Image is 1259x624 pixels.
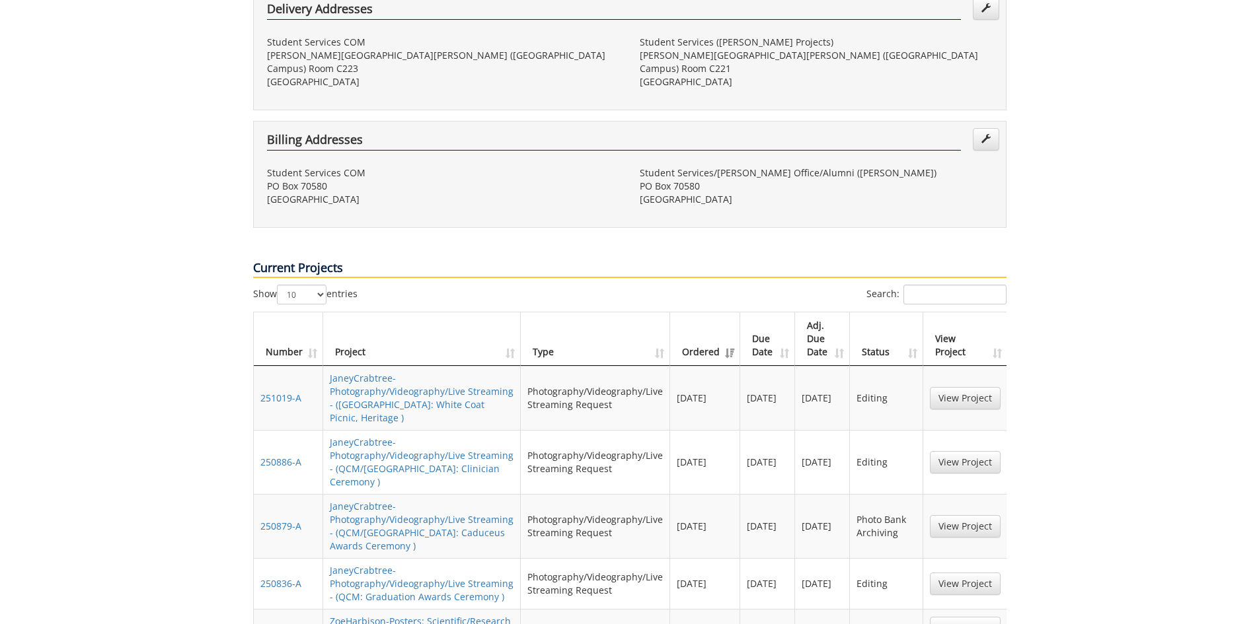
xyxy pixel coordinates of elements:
[267,3,961,20] h4: Delivery Addresses
[850,558,923,609] td: Editing
[253,285,358,304] label: Show entries
[740,494,795,558] td: [DATE]
[521,312,670,366] th: Type: activate to sort column ascending
[930,515,1001,537] a: View Project
[521,366,670,430] td: Photography/Videography/Live Streaming Request
[330,564,514,603] a: JaneyCrabtree-Photography/Videography/Live Streaming - (QCM: Graduation Awards Ceremony )
[795,430,850,494] td: [DATE]
[670,494,740,558] td: [DATE]
[640,166,993,180] p: Student Services/[PERSON_NAME] Office/Alumni ([PERSON_NAME])
[850,312,923,366] th: Status: activate to sort column ascending
[850,494,923,558] td: Photo Bank Archiving
[277,285,326,304] select: Showentries
[521,430,670,494] td: Photography/Videography/Live Streaming Request
[740,366,795,430] td: [DATE]
[260,577,301,590] a: 250836-A
[521,558,670,609] td: Photography/Videography/Live Streaming Request
[973,128,999,151] a: Edit Addresses
[850,366,923,430] td: Editing
[521,494,670,558] td: Photography/Videography/Live Streaming Request
[254,312,323,366] th: Number: activate to sort column ascending
[260,456,301,468] a: 250886-A
[795,366,850,430] td: [DATE]
[640,75,993,88] p: [GEOGRAPHIC_DATA]
[323,312,521,366] th: Project: activate to sort column ascending
[330,436,514,488] a: JaneyCrabtree-Photography/Videography/Live Streaming - (QCM/[GEOGRAPHIC_DATA]: Clinician Ceremony )
[866,285,1007,304] label: Search:
[670,558,740,609] td: [DATE]
[670,312,740,366] th: Ordered: activate to sort column ascending
[903,285,1007,304] input: Search:
[330,500,514,552] a: JaneyCrabtree-Photography/Videography/Live Streaming - (QCM/[GEOGRAPHIC_DATA]: Caduceus Awards Ce...
[267,75,620,88] p: [GEOGRAPHIC_DATA]
[640,49,993,75] p: [PERSON_NAME][GEOGRAPHIC_DATA][PERSON_NAME] ([GEOGRAPHIC_DATA] Campus) Room C221
[640,180,993,193] p: PO Box 70580
[640,193,993,206] p: [GEOGRAPHIC_DATA]
[267,180,620,193] p: PO Box 70580
[795,494,850,558] td: [DATE]
[260,392,301,404] a: 251019-A
[267,133,961,151] h4: Billing Addresses
[267,166,620,180] p: Student Services COM
[640,36,993,49] p: Student Services ([PERSON_NAME] Projects)
[253,260,1007,278] p: Current Projects
[740,430,795,494] td: [DATE]
[795,558,850,609] td: [DATE]
[930,451,1001,473] a: View Project
[330,372,514,424] a: JaneyCrabtree-Photography/Videography/Live Streaming - ([GEOGRAPHIC_DATA]: White Coat Picnic, Her...
[267,49,620,75] p: [PERSON_NAME][GEOGRAPHIC_DATA][PERSON_NAME] ([GEOGRAPHIC_DATA] Campus) Room C223
[930,572,1001,595] a: View Project
[670,430,740,494] td: [DATE]
[267,193,620,206] p: [GEOGRAPHIC_DATA]
[923,312,1007,366] th: View Project: activate to sort column ascending
[260,520,301,532] a: 250879-A
[267,36,620,49] p: Student Services COM
[850,430,923,494] td: Editing
[740,312,795,366] th: Due Date: activate to sort column ascending
[795,312,850,366] th: Adj. Due Date: activate to sort column ascending
[670,366,740,430] td: [DATE]
[740,558,795,609] td: [DATE]
[930,387,1001,409] a: View Project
